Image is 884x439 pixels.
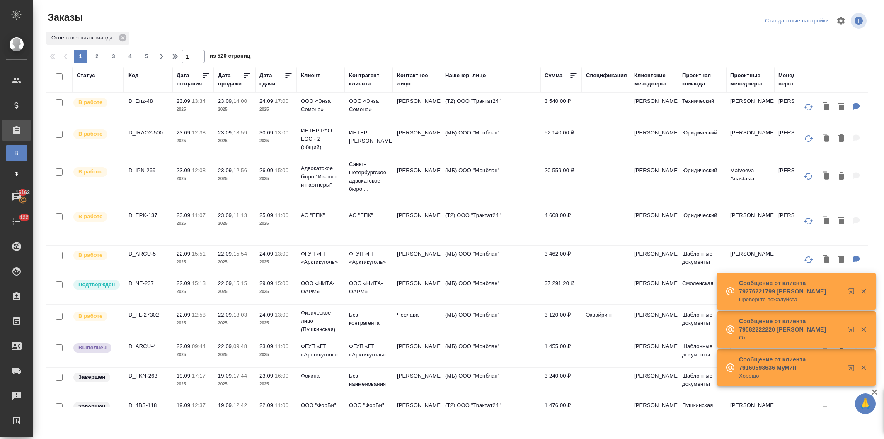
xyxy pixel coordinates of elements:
[819,168,834,185] button: Клонировать
[192,312,206,318] p: 12:58
[51,34,116,42] p: Ответственная команда
[763,15,831,27] div: split button
[46,11,83,24] span: Заказы
[177,312,192,318] p: 22.09,
[177,137,210,145] p: 2025
[540,207,582,236] td: 4 608,00 ₽
[78,130,102,138] p: В работе
[218,219,251,228] p: 2025
[834,130,848,147] button: Удалить
[177,373,192,379] p: 19.09,
[678,397,726,426] td: Пушкинская
[73,211,119,222] div: Выставляет ПМ после принятия заказа от КМа
[586,71,627,80] div: Спецификация
[393,93,441,122] td: [PERSON_NAME]
[630,307,678,336] td: [PERSON_NAME]
[73,311,119,322] div: Выставляет ПМ после принятия заказа от КМа
[275,280,288,286] p: 15:00
[275,343,288,349] p: 11:00
[678,207,726,236] td: Юридический
[259,312,275,318] p: 24.09,
[349,160,389,193] p: Санкт-Петербургское адвокатское бюро ...
[441,338,540,367] td: (МБ) ООО "Монблан"
[128,97,168,105] p: D_Enz-48
[678,338,726,367] td: Шаблонные документы
[259,212,275,218] p: 25.09,
[259,167,275,173] p: 26.09,
[177,402,192,408] p: 19.09,
[393,124,441,154] td: [PERSON_NAME]
[218,258,251,266] p: 2025
[6,166,27,182] a: Ф
[259,380,293,388] p: 2025
[726,246,774,275] td: [PERSON_NAME]
[73,279,119,290] div: Выставляет КМ после уточнения всех необходимых деталей и получения согласия клиента на запуск. С ...
[128,279,168,288] p: D_NF-237
[739,372,843,380] p: Хорошо
[78,168,102,176] p: В работе
[630,93,678,122] td: [PERSON_NAME]
[682,71,722,88] div: Проектная команда
[124,52,137,61] span: 4
[259,373,275,379] p: 23.09,
[177,167,192,173] p: 23.09,
[678,246,726,275] td: Шаблонные документы
[177,219,210,228] p: 2025
[799,166,819,186] button: Обновить
[78,373,105,381] p: Завершен
[259,402,275,408] p: 22.09,
[275,251,288,257] p: 13:00
[441,162,540,191] td: (МБ) ООО "Монблан"
[259,105,293,114] p: 2025
[233,280,247,286] p: 15:15
[540,368,582,397] td: 3 240,00 ₽
[678,162,726,191] td: Юридический
[843,359,863,379] button: Открыть в новой вкладке
[177,380,210,388] p: 2025
[218,129,233,136] p: 23.09,
[301,279,341,296] p: ООО «НИТА-ФАРМ»
[233,343,247,349] p: 09:48
[441,207,540,236] td: (Т2) ООО "Трактат24"
[393,246,441,275] td: [PERSON_NAME]
[275,129,288,136] p: 13:00
[799,211,819,231] button: Обновить
[441,275,540,304] td: (МБ) ООО "Монблан"
[73,250,119,261] div: Выставляет ПМ после принятия заказа от КМа
[393,207,441,236] td: [PERSON_NAME]
[218,343,233,349] p: 22.09,
[441,93,540,122] td: (Т2) ООО "Трактат24"
[834,99,848,116] button: Удалить
[778,129,818,137] p: [PERSON_NAME]
[730,71,770,88] div: Проектные менеджеры
[218,167,233,173] p: 23.09,
[10,170,23,178] span: Ф
[393,368,441,397] td: [PERSON_NAME]
[441,368,540,397] td: (МБ) ООО "Монблан"
[233,129,247,136] p: 13:59
[259,343,275,349] p: 23.09,
[259,175,293,183] p: 2025
[778,97,818,105] p: [PERSON_NAME]
[177,288,210,296] p: 2025
[831,11,851,31] span: Настроить таблицу
[177,175,210,183] p: 2025
[834,251,848,268] button: Удалить
[233,98,247,104] p: 14:00
[855,288,872,295] button: Закрыть
[540,307,582,336] td: 3 120,00 ₽
[275,373,288,379] p: 16:00
[90,50,104,63] button: 2
[739,295,843,304] p: Проверьте пожалуйста
[630,397,678,426] td: [PERSON_NAME]
[2,211,31,232] a: 122
[233,251,247,257] p: 15:54
[90,52,104,61] span: 2
[259,219,293,228] p: 2025
[349,342,389,359] p: ФГУП «ГТ «Арктикуголь»
[218,71,243,88] div: Дата продажи
[177,319,210,327] p: 2025
[799,250,819,270] button: Обновить
[128,401,168,410] p: D_4BS-118
[540,246,582,275] td: 3 462,00 ₽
